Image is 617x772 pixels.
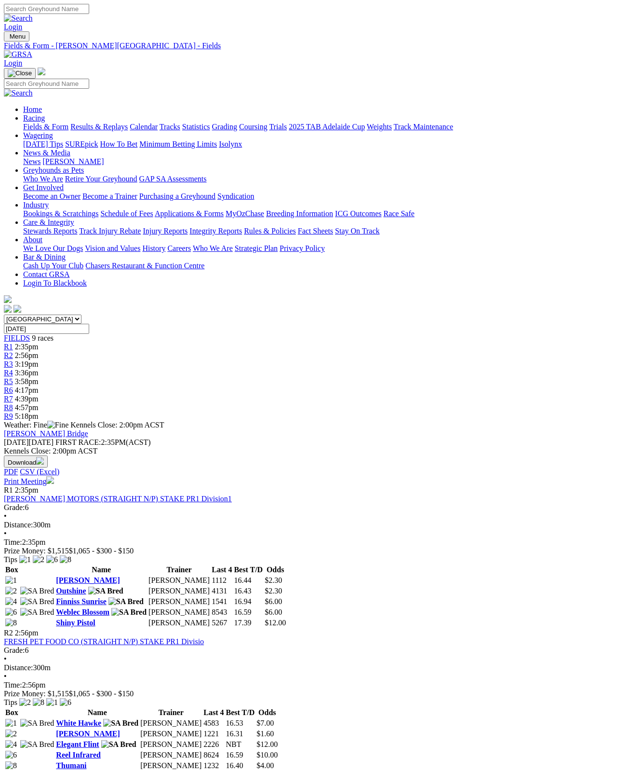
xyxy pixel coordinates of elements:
button: Toggle navigation [4,68,36,79]
a: R4 [4,369,13,377]
span: [DATE] [4,438,54,446]
a: Login To Blackbook [23,279,87,287]
td: 4131 [211,586,232,596]
div: Prize Money: $1,515 [4,547,613,555]
a: Fields & Form - [PERSON_NAME][GEOGRAPHIC_DATA] - Fields [4,41,613,50]
a: Bar & Dining [23,253,66,261]
img: 2 [33,555,44,564]
span: $1.60 [256,730,274,738]
img: logo-grsa-white.png [38,68,45,75]
div: Industry [23,209,613,218]
span: $6.00 [265,597,282,606]
a: [PERSON_NAME] [56,730,120,738]
span: 3:36pm [15,369,39,377]
a: Breeding Information [266,209,333,218]
td: [PERSON_NAME] [140,750,202,760]
a: Calendar [130,123,158,131]
th: Name [55,708,139,717]
span: 4:39pm [15,395,39,403]
a: Weblec Blossom [56,608,109,616]
span: Kennels Close: 2:00pm ACST [70,421,164,429]
td: 16.59 [226,750,255,760]
span: Grade: [4,503,25,511]
img: SA Bred [20,740,54,749]
a: [PERSON_NAME] Bridge [4,429,88,438]
a: Wagering [23,131,53,139]
a: Stay On Track [335,227,379,235]
span: R3 [4,360,13,368]
span: $6.00 [265,608,282,616]
img: 6 [5,608,17,617]
span: 2:35pm [15,343,39,351]
a: FIELDS [4,334,30,342]
td: [PERSON_NAME] [148,586,210,596]
div: Greyhounds as Pets [23,175,613,183]
img: 2 [19,698,31,707]
a: Privacy Policy [280,244,325,252]
a: Stewards Reports [23,227,77,235]
th: Trainer [140,708,202,717]
img: SA Bred [101,740,136,749]
th: Best T/D [233,565,263,575]
th: Best T/D [226,708,255,717]
a: PDF [4,468,18,476]
a: Integrity Reports [189,227,242,235]
a: Reel Infrared [56,751,101,759]
span: Menu [10,33,26,40]
td: 17.39 [233,618,263,628]
a: Race Safe [383,209,414,218]
img: 8 [5,761,17,770]
span: Tips [4,555,17,564]
a: Trials [269,123,287,131]
div: 2:35pm [4,538,613,547]
div: Download [4,468,613,476]
button: Download [4,455,48,468]
td: [PERSON_NAME] [140,718,202,728]
span: $1,065 - $300 - $150 [69,547,134,555]
img: SA Bred [88,587,123,595]
td: [PERSON_NAME] [140,761,202,771]
div: 300m [4,521,613,529]
span: R2 [4,629,13,637]
th: Last 4 [211,565,232,575]
span: 4:17pm [15,386,39,394]
a: Injury Reports [143,227,188,235]
th: Odds [264,565,286,575]
button: Toggle navigation [4,31,29,41]
a: Thumani [56,761,86,770]
span: 2:56pm [15,351,39,359]
td: 1541 [211,597,232,607]
span: R6 [4,386,13,394]
span: 2:35PM(ACST) [55,438,151,446]
img: Fine [47,421,68,429]
img: 1 [19,555,31,564]
td: 8543 [211,607,232,617]
span: Distance: [4,663,33,672]
span: $7.00 [256,719,274,727]
img: SA Bred [111,608,147,617]
img: SA Bred [20,587,54,595]
span: Box [5,565,18,574]
span: R9 [4,412,13,420]
a: Isolynx [219,140,242,148]
img: 8 [33,698,44,707]
img: download.svg [36,457,44,465]
img: facebook.svg [4,305,12,313]
img: Search [4,89,33,97]
a: 2025 TAB Adelaide Cup [289,123,365,131]
span: R7 [4,395,13,403]
img: 8 [5,619,17,627]
a: Track Maintenance [394,123,453,131]
img: twitter.svg [13,305,21,313]
div: 6 [4,503,613,512]
img: 2 [5,587,17,595]
a: Fact Sheets [298,227,333,235]
a: R1 [4,343,13,351]
th: Name [55,565,147,575]
span: $10.00 [256,751,278,759]
a: Strategic Plan [235,244,278,252]
span: R8 [4,403,13,412]
a: Cash Up Your Club [23,262,83,270]
span: [DATE] [4,438,29,446]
